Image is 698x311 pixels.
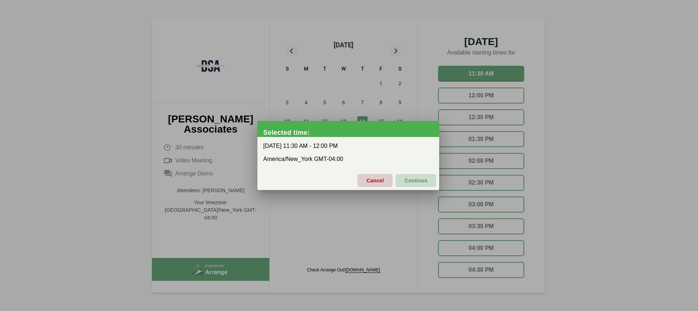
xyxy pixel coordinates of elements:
[396,174,436,187] button: Continue
[263,129,439,136] div: Selected time:
[404,173,428,188] span: Continue
[366,173,384,188] span: Cancel
[357,174,393,187] button: Cancel
[257,137,439,168] div: [DATE] 11:30 AM - 12:00 PM America/New_York GMT-04:00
